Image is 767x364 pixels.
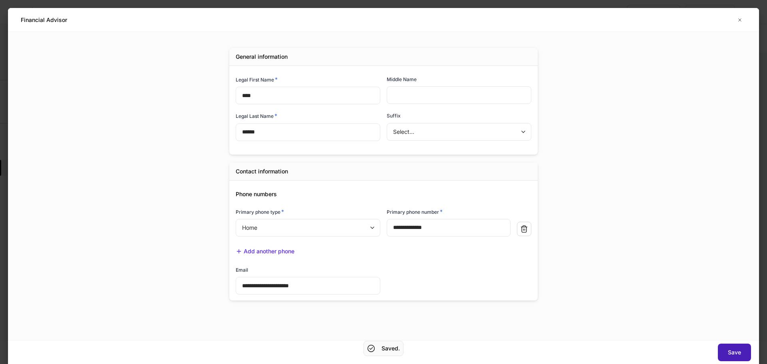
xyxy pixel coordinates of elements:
[236,112,277,120] h6: Legal Last Name
[236,167,288,175] h5: Contact information
[387,76,417,83] h6: Middle Name
[387,208,443,216] h6: Primary phone number
[229,181,531,198] div: Phone numbers
[236,53,288,61] h5: General information
[387,112,401,119] h6: Suffix
[236,208,284,216] h6: Primary phone type
[236,219,380,237] div: Home
[382,344,400,352] h5: Saved.
[236,76,278,84] h6: Legal First Name
[718,344,751,361] button: Save
[236,266,248,274] h6: Email
[387,123,531,141] div: Select...
[728,348,741,356] div: Save
[236,247,294,256] button: Add another phone
[21,16,67,24] h5: Financial Advisor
